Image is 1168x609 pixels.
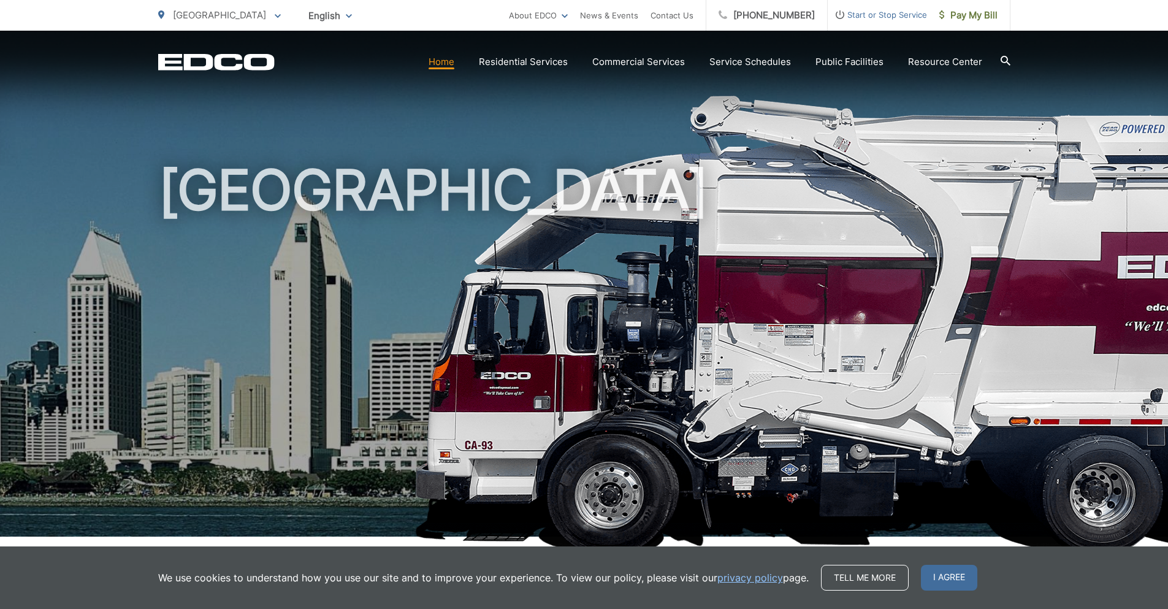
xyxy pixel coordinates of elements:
h1: [GEOGRAPHIC_DATA] [158,159,1010,548]
a: News & Events [580,8,638,23]
a: Commercial Services [592,55,685,69]
a: EDCD logo. Return to the homepage. [158,53,275,71]
a: Resource Center [908,55,982,69]
a: Contact Us [651,8,693,23]
span: Pay My Bill [939,8,998,23]
a: Tell me more [821,565,909,591]
a: Public Facilities [815,55,884,69]
a: About EDCO [509,8,568,23]
a: Home [429,55,454,69]
span: I agree [921,565,977,591]
a: Service Schedules [709,55,791,69]
span: [GEOGRAPHIC_DATA] [173,9,266,21]
p: We use cookies to understand how you use our site and to improve your experience. To view our pol... [158,570,809,585]
span: English [299,5,361,26]
a: Residential Services [479,55,568,69]
a: privacy policy [717,570,783,585]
